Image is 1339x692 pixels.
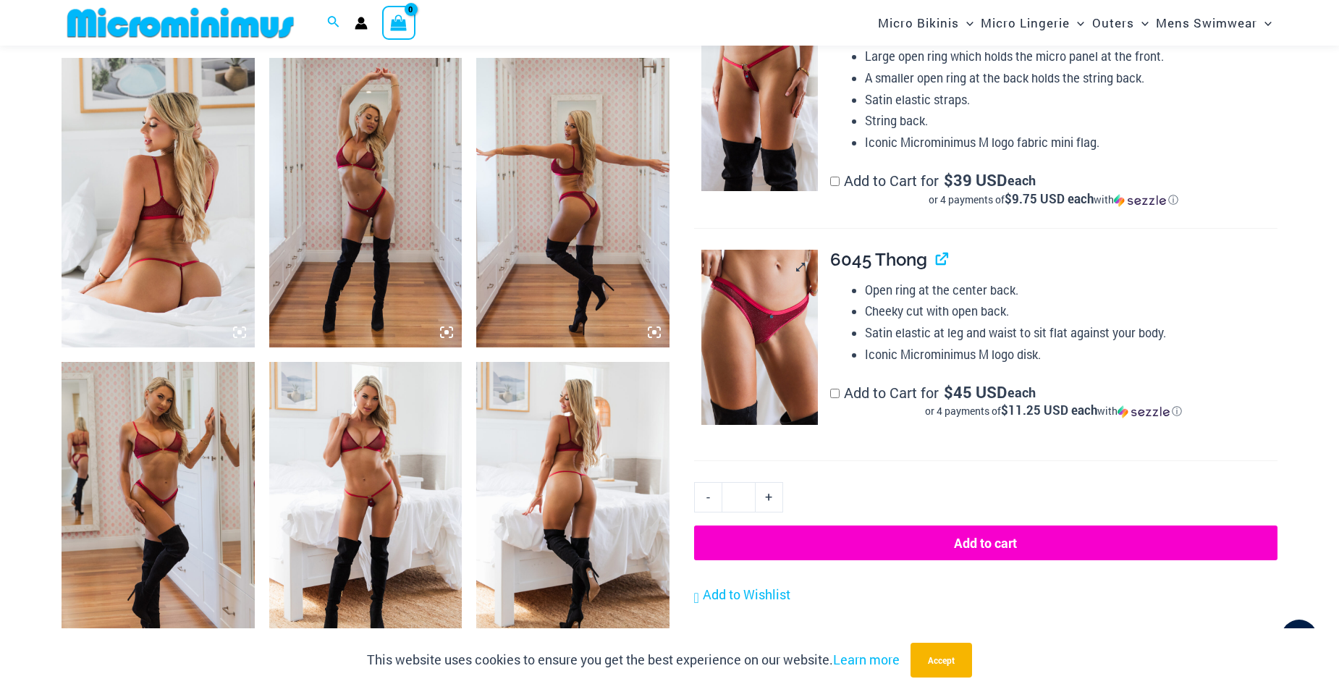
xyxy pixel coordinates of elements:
a: Add to Wishlist [694,584,790,606]
input: Product quantity [722,482,756,512]
div: or 4 payments of$11.25 USD eachwithSezzle Click to learn more about Sezzle [830,404,1277,418]
span: Micro Bikinis [878,4,959,41]
a: View Shopping Cart, empty [382,6,415,39]
a: Micro LingerieMenu ToggleMenu Toggle [977,4,1088,41]
li: Large open ring which holds the micro panel at the front. [865,46,1277,67]
span: $ [944,169,953,190]
span: Outers [1092,4,1134,41]
a: Micro BikinisMenu ToggleMenu Toggle [874,4,977,41]
img: Sezzle [1118,405,1170,418]
button: Add to cart [694,526,1277,560]
span: each [1008,385,1036,400]
a: + [756,482,783,512]
input: Add to Cart for$39 USD eachor 4 payments of$9.75 USD eachwithSezzle Click to learn more about Sezzle [830,177,840,186]
a: Learn more [833,651,900,668]
span: $ [944,381,953,402]
span: Add to Wishlist [703,586,790,603]
img: Guilty Pleasures Red 1045 Bra 6045 Thong [269,58,462,347]
input: Add to Cart for$45 USD eachor 4 payments of$11.25 USD eachwithSezzle Click to learn more about Se... [830,389,840,398]
img: MM SHOP LOGO FLAT [62,7,300,39]
div: or 4 payments of with [830,193,1277,207]
button: Accept [911,643,972,678]
li: Iconic Microminimus M logo disk. [865,344,1277,366]
li: A smaller open ring at the back holds the string back. [865,67,1277,89]
nav: Site Navigation [872,2,1277,43]
a: Account icon link [355,17,368,30]
li: String back. [865,110,1277,132]
div: or 4 payments of$9.75 USD eachwithSezzle Click to learn more about Sezzle [830,193,1277,207]
a: - [694,482,722,512]
img: Guilty Pleasures Red 6045 Thong [701,250,818,425]
a: Search icon link [327,14,340,33]
span: $9.75 USD each [1005,190,1094,207]
li: Satin elastic straps. [865,89,1277,111]
a: Mens SwimwearMenu ToggleMenu Toggle [1152,4,1275,41]
img: Guilty Pleasures Red 1045 Bra 6045 Thong [476,58,669,347]
span: Menu Toggle [1257,4,1272,41]
img: Sezzle [1114,194,1166,207]
span: 39 USD [944,173,1007,187]
label: Add to Cart for [830,383,1277,419]
img: Guilty Pleasures Red 1045 Bra 6045 Thong [62,362,255,651]
span: Menu Toggle [1070,4,1084,41]
legend: Guaranteed Safe Checkout [902,627,1070,649]
span: each [1008,173,1036,187]
span: Mens Swimwear [1156,4,1257,41]
span: Micro Lingerie [981,4,1070,41]
span: Menu Toggle [959,4,973,41]
li: Satin elastic at leg and waist to sit flat against your body. [865,322,1277,344]
li: Open ring at the center back. [865,279,1277,301]
li: Cheeky cut with open back. [865,300,1277,322]
img: Guilty Pleasures Red 1045 Bra 689 Micro [269,362,462,651]
a: OutersMenu ToggleMenu Toggle [1089,4,1152,41]
span: $11.25 USD each [1001,402,1097,418]
img: Guilty Pleasures Red 689 Micro [701,16,818,191]
label: Add to Cart for [830,171,1277,207]
li: Iconic Microminimus M logo fabric mini flag. [865,132,1277,153]
span: 6045 Thong [830,249,927,270]
div: or 4 payments of with [830,404,1277,418]
p: This website uses cookies to ensure you get the best experience on our website. [367,649,900,671]
img: Guilty Pleasures Red 1045 Bra 689 Micro [62,58,255,347]
img: Guilty Pleasures Red 1045 Bra 689 Micro [476,362,669,651]
span: 45 USD [944,385,1007,400]
span: Menu Toggle [1134,4,1149,41]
